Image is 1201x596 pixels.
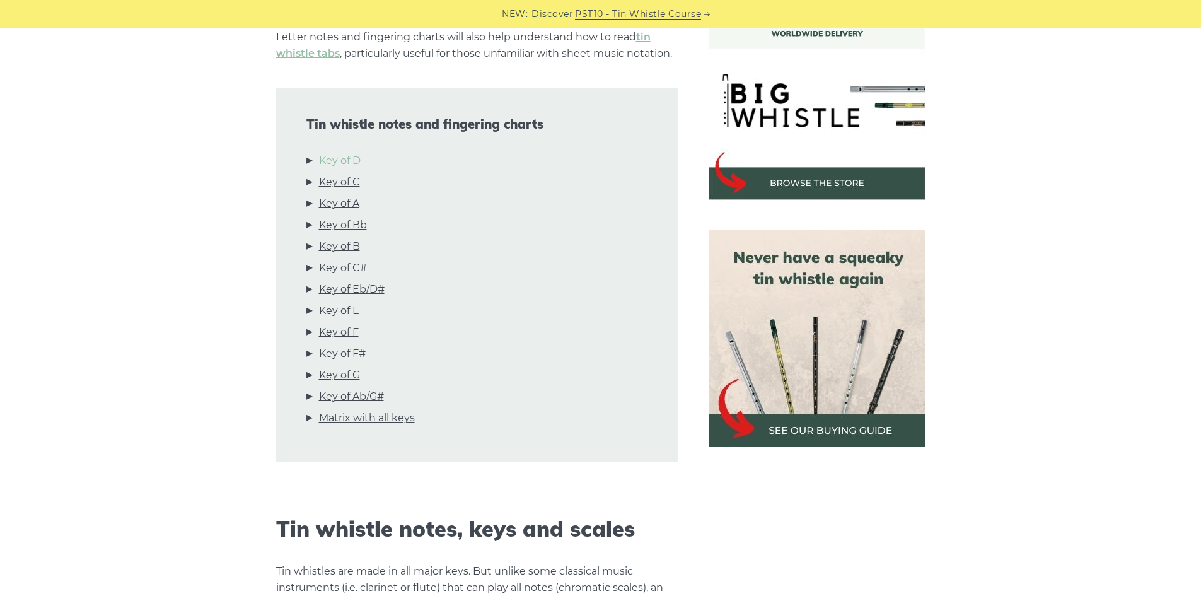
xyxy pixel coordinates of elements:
h2: Tin whistle notes, keys and scales [276,517,678,542]
a: Key of E [319,303,359,319]
a: Key of C# [319,260,367,276]
a: Key of F# [319,346,366,362]
a: Key of Eb/D# [319,281,385,298]
a: Matrix with all keys [319,410,415,426]
span: Tin whistle notes and fingering charts [306,117,648,132]
a: Key of B [319,238,360,255]
a: Key of F [319,324,359,341]
a: Key of A [319,196,359,212]
a: Key of G [319,367,360,383]
a: Key of Bb [319,217,367,233]
span: Discover [531,7,573,21]
a: Key of Ab/G# [319,389,384,405]
a: Key of D [319,153,361,169]
img: tin whistle buying guide [709,230,925,447]
span: NEW: [502,7,528,21]
a: PST10 - Tin Whistle Course [575,7,701,21]
a: Key of C [319,174,360,190]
